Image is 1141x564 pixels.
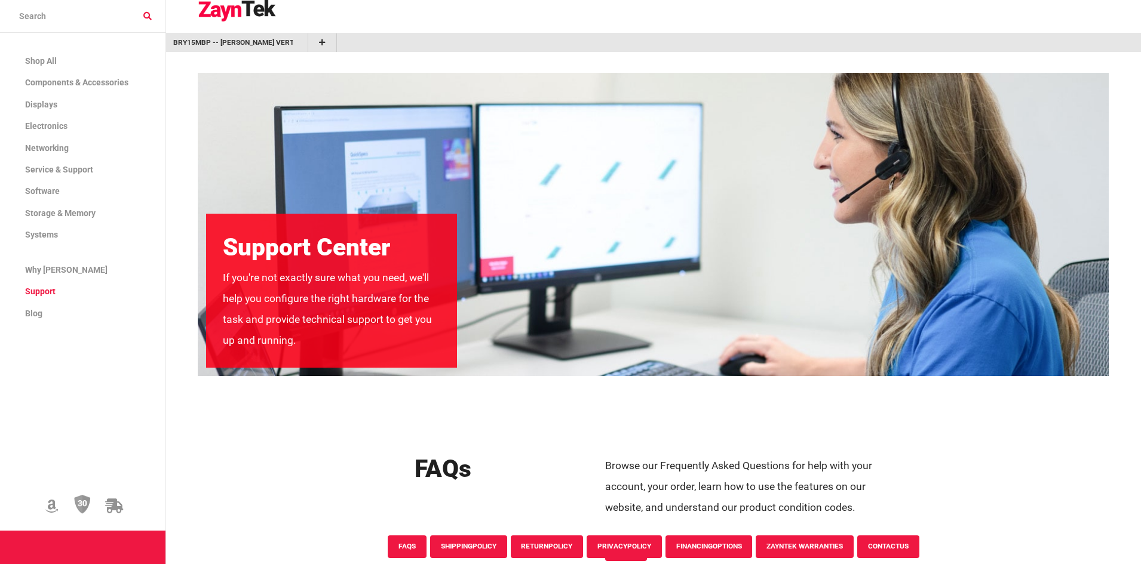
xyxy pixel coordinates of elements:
[415,455,565,483] h2: FAQs
[521,542,548,550] span: Return
[441,542,473,550] span: Shipping
[25,165,93,174] span: Service & Support
[25,186,60,196] span: Software
[198,73,1109,376] img: images%2Fcms-images%2FDSC04524.jpg-min.jpg.png
[25,121,68,131] span: Electronics
[25,78,128,87] span: Components & Accessories
[25,230,58,239] span: Systems
[173,37,293,48] a: go to /product/bry15mbp-brydge-vertical-dock-docking-station-notebook-stand-2-x-thunderbolt-for-a...
[293,37,300,48] a: Remove Bookmark
[74,494,91,514] img: 30 Day Return Policy
[430,536,507,558] button: ShippingPolicy
[388,536,427,558] button: FAQs
[511,536,584,558] button: ReturnPolicy
[766,542,784,550] span: Zayn
[587,536,662,558] button: PrivacyPolicy
[676,542,713,550] span: Financing
[25,100,57,109] span: Displays
[597,542,627,550] span: Privacy
[857,536,919,558] button: ContactUs
[25,56,57,66] span: Shop All
[665,536,753,558] button: FinancingOptions
[223,234,440,261] h2: Support Center
[25,309,42,318] span: Blog
[868,542,900,550] span: Contact
[25,143,69,153] span: Networking
[25,208,96,218] span: Storage & Memory
[223,267,440,351] p: If you're not exactly sure what you need, we'll help you configure the right hardware for the tas...
[25,265,108,275] span: Why [PERSON_NAME]
[25,286,56,296] span: Support
[605,455,892,529] p: Browse our Frequently Asked Questions for help with your account, your order, learn how to use th...
[756,536,854,558] button: ZaynTek Warranties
